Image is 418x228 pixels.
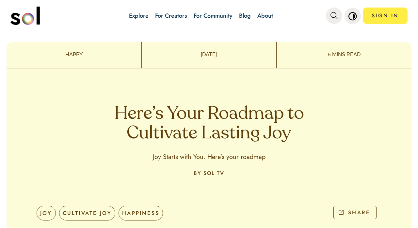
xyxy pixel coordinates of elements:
[10,4,408,27] nav: main navigation
[194,11,233,20] a: For Community
[59,206,116,220] div: CULTIVATE JOY
[333,206,377,219] button: SHARE
[153,153,265,161] p: Joy Starts with You. Here’s your roadmap
[113,104,305,144] h1: Here’s Your Roadmap to Cultivate Lasting Joy
[155,11,187,20] a: For Creators
[7,51,141,59] p: HAPPY
[277,51,411,59] p: 6 MINS READ
[129,11,149,20] a: Explore
[348,209,370,216] p: SHARE
[239,11,251,20] a: Blog
[363,8,408,24] a: SIGN IN
[37,206,56,220] div: JOY
[257,11,273,20] a: About
[194,170,224,176] p: BY SOL TV
[142,51,277,59] p: [DATE]
[119,206,163,220] div: HAPPINESS
[10,7,40,25] img: logo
